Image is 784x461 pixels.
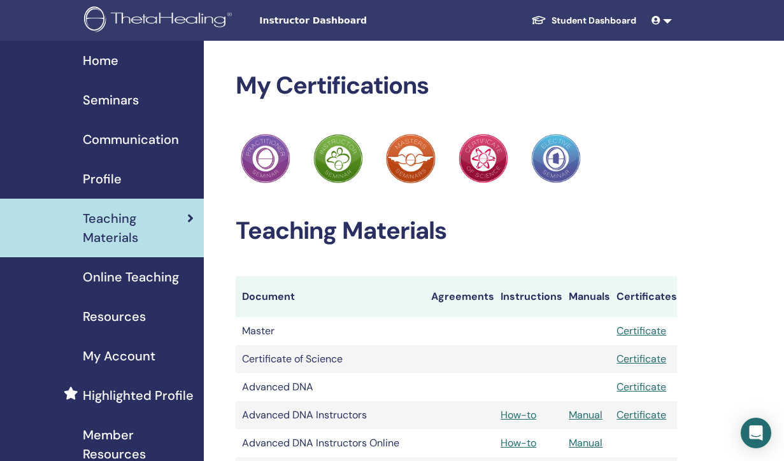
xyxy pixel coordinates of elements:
[236,345,425,373] td: Certificate of Science
[236,276,425,317] th: Document
[236,317,425,345] td: Master
[617,380,666,394] a: Certificate
[83,346,155,365] span: My Account
[84,6,236,35] img: logo.png
[313,134,363,183] img: Practitioner
[83,386,194,405] span: Highlighted Profile
[83,130,179,149] span: Communication
[83,307,146,326] span: Resources
[425,276,494,317] th: Agreements
[236,401,425,429] td: Advanced DNA Instructors
[236,373,425,401] td: Advanced DNA
[569,436,602,450] a: Manual
[259,14,450,27] span: Instructor Dashboard
[617,352,666,365] a: Certificate
[494,276,562,317] th: Instructions
[236,429,425,457] td: Advanced DNA Instructors Online
[531,15,546,25] img: graduation-cap-white.svg
[501,436,536,450] a: How-to
[236,216,677,246] h2: Teaching Materials
[741,418,771,448] div: Open Intercom Messenger
[236,71,677,101] h2: My Certifications
[610,276,677,317] th: Certificates
[521,9,646,32] a: Student Dashboard
[617,324,666,337] a: Certificate
[386,134,436,183] img: Practitioner
[83,209,187,247] span: Teaching Materials
[531,134,581,183] img: Practitioner
[617,408,666,422] a: Certificate
[241,134,290,183] img: Practitioner
[83,90,139,110] span: Seminars
[83,169,122,188] span: Profile
[562,276,610,317] th: Manuals
[83,267,179,287] span: Online Teaching
[83,51,118,70] span: Home
[569,408,602,422] a: Manual
[501,408,536,422] a: How-to
[459,134,508,183] img: Practitioner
